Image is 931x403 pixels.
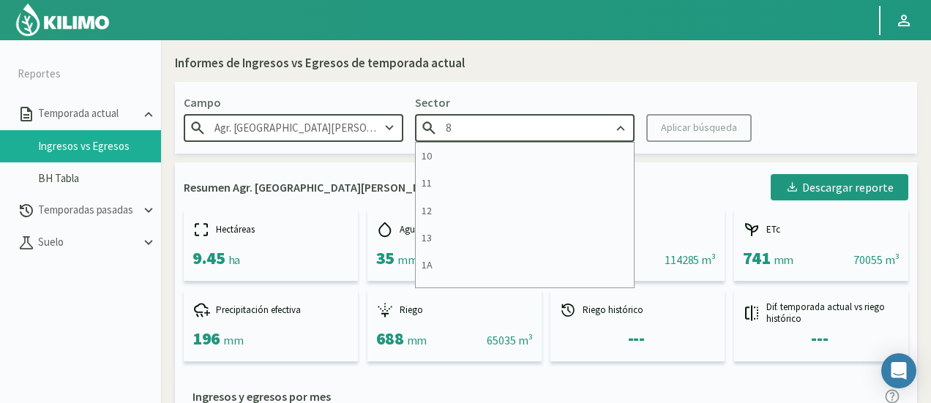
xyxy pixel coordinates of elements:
[38,140,161,153] a: Ingresos vs Egresos
[811,327,828,350] span: ---
[771,174,908,200] button: Descargar reporte
[376,221,533,238] div: Agua útil inicial
[192,301,349,319] div: Precipitación efectiva
[416,225,634,252] div: 13
[415,94,635,111] p: Sector
[376,301,533,319] div: Riego
[376,246,395,269] span: 35
[175,54,465,73] div: Informes de Ingresos vs Egresos de temporada actual
[774,252,793,267] span: mm
[743,301,900,324] div: Dif. temporada actual vs riego histórico
[628,327,645,350] span: ---
[192,221,349,238] div: Hectáreas
[223,333,243,347] span: mm
[397,252,417,267] span: mm
[184,178,459,196] p: Resumen Agr. [GEOGRAPHIC_DATA][PERSON_NAME] / 8
[881,353,916,388] div: Open Intercom Messenger
[853,251,899,268] div: 70055 m³
[35,234,141,251] p: Suelo
[416,279,634,306] div: 1B
[376,327,404,350] span: 688
[487,331,532,349] div: 65035 m³
[35,202,141,219] p: Temporadas pasadas
[407,333,427,347] span: mm
[415,114,635,141] input: Escribe para buscar
[559,221,716,238] div: ETo
[416,197,634,225] div: 12
[743,246,771,269] span: 741
[192,246,225,269] span: 9.45
[15,2,111,37] img: Kilimo
[192,327,220,350] span: 196
[184,94,403,111] p: Campo
[35,105,141,122] p: Temporada actual
[743,221,900,238] div: ETc
[559,301,716,319] div: Riego histórico
[38,172,161,185] a: BH Tabla
[228,252,240,267] span: ha
[416,143,634,170] div: 10
[416,170,634,197] div: 11
[665,251,716,268] div: 114285 m³
[184,114,403,141] input: Escribe para buscar
[785,178,894,196] div: Descargar reporte
[416,252,634,279] div: 1A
